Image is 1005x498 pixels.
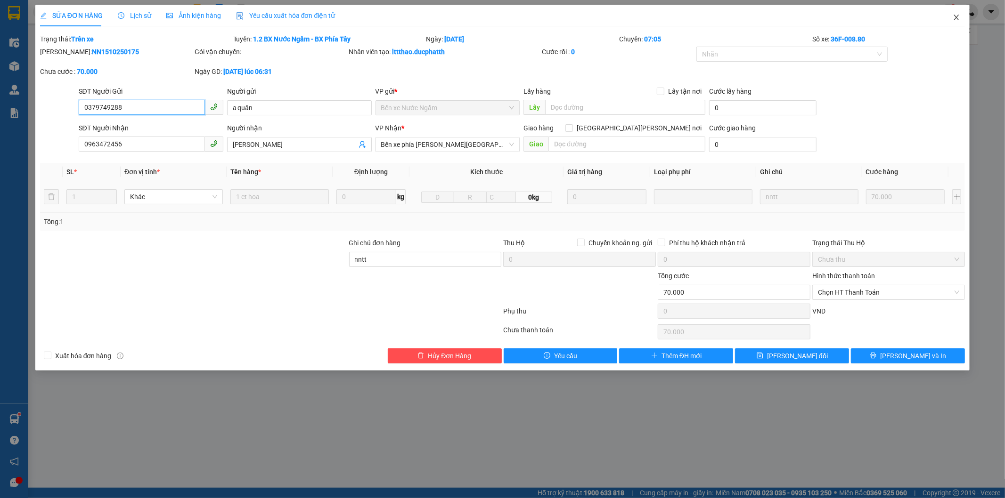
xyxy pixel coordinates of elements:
[523,124,554,132] span: Giao hàng
[445,35,465,43] b: [DATE]
[454,192,487,203] input: R
[851,348,965,363] button: printer[PERSON_NAME] và In
[812,238,965,248] div: Trạng thái Thu Hộ
[210,140,218,147] span: phone
[376,124,402,132] span: VP Nhận
[953,14,960,21] span: close
[943,5,970,31] button: Close
[812,307,825,315] span: VND
[79,86,223,96] div: SĐT Người Gửi
[866,189,945,204] input: 0
[567,189,646,204] input: 0
[40,47,193,57] div: [PERSON_NAME]:
[349,47,540,57] div: Nhân viên tạo:
[392,48,445,56] b: lttthao.ducphatth
[470,168,503,176] span: Kích thước
[376,86,520,96] div: VP gửi
[618,34,811,44] div: Chuyến:
[866,168,899,176] span: Cước hàng
[767,351,828,361] span: [PERSON_NAME] đổi
[40,12,103,19] span: SỬA ĐƠN HÀNG
[124,168,160,176] span: Đơn vị tính
[504,348,618,363] button: exclamation-circleYêu cầu
[665,238,749,248] span: Phí thu hộ khách nhận trả
[650,163,756,181] th: Loại phụ phí
[253,35,351,43] b: 1.2 BX Nước Ngầm - BX Phía Tây
[709,124,756,132] label: Cước giao hàng
[757,352,763,360] span: save
[230,168,261,176] span: Tên hàng
[523,100,545,115] span: Lấy
[166,12,173,19] span: picture
[425,34,619,44] div: Ngày:
[359,141,366,148] span: user-add
[523,88,551,95] span: Lấy hàng
[571,48,575,56] b: 0
[428,351,471,361] span: Hủy Đơn Hàng
[381,101,515,115] span: Bến xe Nước Ngầm
[195,66,347,77] div: Ngày GD:
[658,272,689,280] span: Tổng cước
[92,48,139,56] b: NN1510250175
[619,348,733,363] button: plusThêm ĐH mới
[542,47,695,57] div: Cước rồi :
[349,239,401,247] label: Ghi chú đơn hàng
[486,192,516,203] input: C
[756,163,862,181] th: Ghi chú
[232,34,425,44] div: Tuyến:
[662,351,702,361] span: Thêm ĐH mới
[831,35,865,43] b: 36F-008.80
[503,306,657,322] div: Phụ thu
[567,168,602,176] span: Giá trị hàng
[811,34,966,44] div: Số xe:
[523,137,548,152] span: Giao
[664,86,705,96] span: Lấy tận nơi
[117,353,123,359] span: info-circle
[545,100,705,115] input: Dọc đường
[880,351,946,361] span: [PERSON_NAME] và In
[573,123,705,133] span: [GEOGRAPHIC_DATA][PERSON_NAME] nơi
[760,189,858,204] input: Ghi Chú
[421,192,454,203] input: D
[417,352,424,360] span: delete
[77,68,98,75] b: 70.000
[818,252,959,266] span: Chưa thu
[651,352,658,360] span: plus
[709,137,817,152] input: Cước giao hàng
[735,348,849,363] button: save[PERSON_NAME] đổi
[388,348,502,363] button: deleteHủy Đơn Hàng
[40,66,193,77] div: Chưa cước :
[516,192,552,203] span: 0kg
[644,35,661,43] b: 07:05
[227,86,372,96] div: Người gửi
[709,100,817,115] input: Cước lấy hàng
[354,168,388,176] span: Định lượng
[544,352,550,360] span: exclamation-circle
[71,35,94,43] b: Trên xe
[210,103,218,111] span: phone
[952,189,961,204] button: plus
[554,351,577,361] span: Yêu cầu
[818,285,959,299] span: Chọn HT Thanh Toán
[118,12,151,19] span: Lịch sử
[130,190,217,204] span: Khác
[503,239,525,247] span: Thu Hộ
[166,12,221,19] span: Ảnh kiện hàng
[40,12,47,19] span: edit
[381,137,515,152] span: Bến xe phía Tây Thanh Hóa
[503,325,657,341] div: Chưa thanh toán
[396,189,406,204] span: kg
[66,168,74,176] span: SL
[585,238,656,248] span: Chuyển khoản ng. gửi
[236,12,335,19] span: Yêu cầu xuất hóa đơn điện tử
[79,123,223,133] div: SĐT Người Nhận
[548,137,705,152] input: Dọc đường
[227,123,372,133] div: Người nhận
[51,351,115,361] span: Xuất hóa đơn hàng
[812,272,875,280] label: Hình thức thanh toán
[870,352,876,360] span: printer
[44,189,59,204] button: delete
[118,12,124,19] span: clock-circle
[44,217,388,227] div: Tổng: 1
[39,34,232,44] div: Trạng thái:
